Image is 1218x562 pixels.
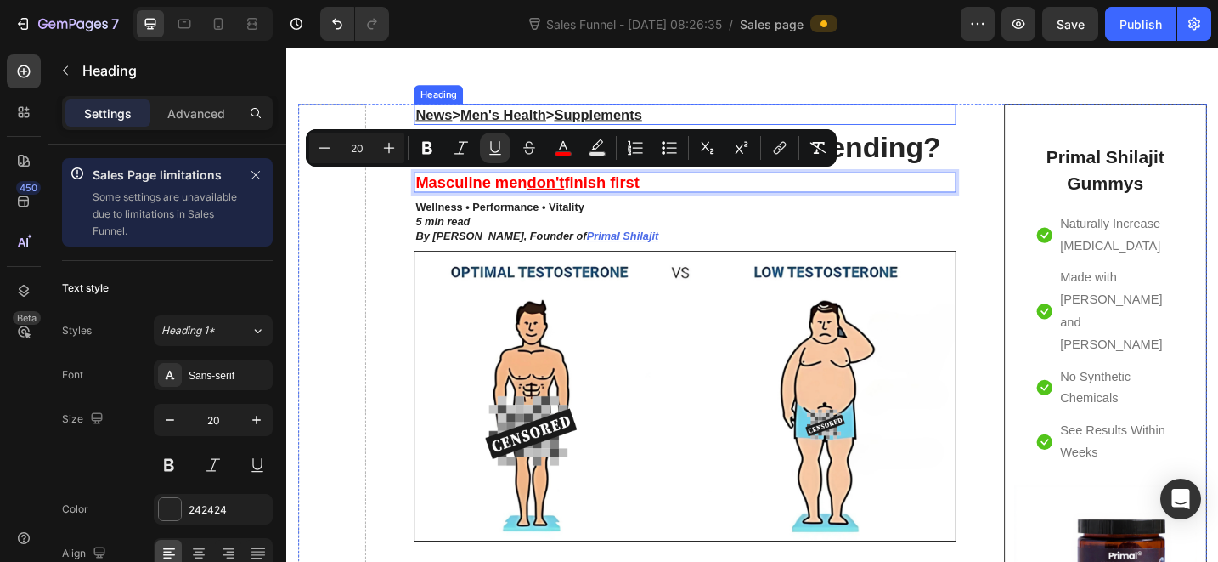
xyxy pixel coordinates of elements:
[846,406,968,456] p: See Results Within Weeks
[141,138,386,156] span: Masculine men finish first
[320,7,389,41] div: Undo/Redo
[1105,7,1176,41] button: Publish
[93,165,239,185] p: Sales Page limitations
[7,7,127,41] button: 7
[846,239,968,337] p: Made with [PERSON_NAME] and [PERSON_NAME]
[729,15,733,33] span: /
[16,181,41,195] div: 450
[820,103,970,165] h2: Primal Shilajit Gummys
[189,502,268,518] div: 242424
[111,14,119,34] p: 7
[141,167,325,181] span: Wellness • Performance • Vitality
[1042,7,1098,41] button: Save
[141,183,200,196] i: 5 min read
[141,199,328,213] i: By [PERSON_NAME], Founder of
[154,315,273,346] button: Heading 1*
[62,323,92,338] div: Styles
[161,323,215,338] span: Heading 1*
[740,15,804,33] span: Sales page
[328,199,407,213] u: Primal Shilajit
[263,138,304,156] u: don't
[543,15,725,33] span: Sales Funnel - [DATE] 08:26:35
[286,48,1218,562] iframe: Design area
[139,222,731,539] img: Alt Image
[13,311,41,325] div: Beta
[93,189,239,240] p: Some settings are unavailable due to limitations in Sales Funnel.
[62,408,107,431] div: Size
[84,105,132,122] p: Settings
[1057,17,1085,31] span: Save
[62,367,83,383] div: Font
[62,502,88,517] div: Color
[139,136,731,158] h2: Rich Text Editor. Editing area: main
[143,43,189,59] div: Heading
[62,281,109,296] div: Text style
[293,65,389,82] u: Supplements
[189,368,268,383] div: Sans-serif
[846,348,968,397] p: No Synthetic Chemicals
[1119,15,1162,33] div: Publish
[846,180,968,230] p: Naturally Increase [MEDICAL_DATA]
[141,93,730,128] p: Is She Satisfied… Or Just Pretending?
[1160,479,1201,519] div: Open Intercom Messenger
[82,60,266,81] p: Heading
[167,105,225,122] p: Advanced
[306,129,837,167] div: Editor contextual toolbar
[139,91,731,129] h2: Rich Text Editor. Editing area: main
